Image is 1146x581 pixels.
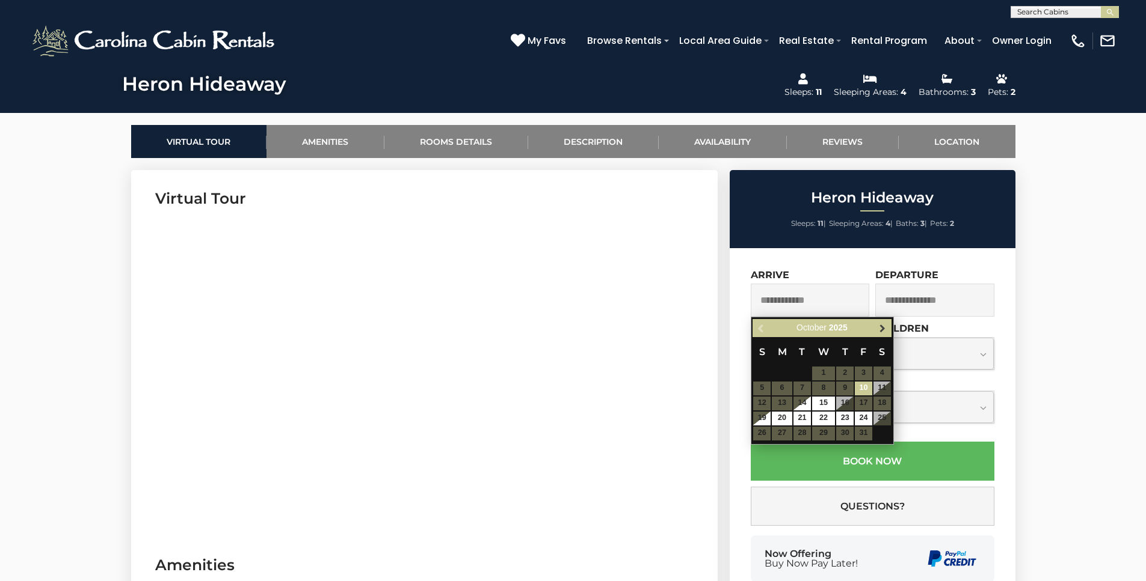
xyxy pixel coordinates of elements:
[920,219,925,228] strong: 3
[986,30,1058,51] a: Owner Login
[875,321,890,336] a: Next
[528,125,659,158] a: Description
[791,216,826,231] li: |
[266,125,384,158] a: Amenities
[581,30,668,51] a: Browse Rentals
[818,346,829,357] span: Wednesday
[30,23,280,59] img: White-1-2.png
[1099,32,1116,49] img: mail-regular-white.png
[733,190,1012,205] h2: Heron Hideaway
[930,219,948,228] span: Pets:
[384,125,528,158] a: Rooms Details
[751,442,994,481] button: Book Now
[878,323,887,333] span: Next
[772,412,792,425] a: 20
[818,219,824,228] strong: 11
[879,346,885,357] span: Saturday
[796,323,827,332] span: October
[511,33,569,49] a: My Favs
[751,487,994,526] button: Questions?
[950,219,954,228] strong: 2
[812,412,835,425] a: 22
[855,382,872,395] a: 10
[875,269,938,281] label: Departure
[773,30,840,51] a: Real Estate
[845,30,933,51] a: Rental Program
[812,397,835,410] a: 15
[842,346,848,357] span: Thursday
[765,559,858,568] span: Buy Now Pay Later!
[793,397,811,410] a: 14
[836,412,854,425] a: 23
[899,125,1015,158] a: Location
[759,346,765,357] span: Sunday
[765,549,858,568] div: Now Offering
[799,346,805,357] span: Tuesday
[753,412,771,425] a: 19
[793,412,811,425] a: 21
[787,125,899,158] a: Reviews
[673,30,768,51] a: Local Area Guide
[829,323,848,332] span: 2025
[829,216,893,231] li: |
[855,412,872,425] a: 24
[860,346,866,357] span: Friday
[659,125,787,158] a: Availability
[886,219,890,228] strong: 4
[131,125,266,158] a: Virtual Tour
[896,216,927,231] li: |
[1070,32,1086,49] img: phone-regular-white.png
[875,323,929,334] label: Children
[791,219,816,228] span: Sleeps:
[938,30,981,51] a: About
[896,219,919,228] span: Baths:
[155,188,694,209] h3: Virtual Tour
[528,33,566,48] span: My Favs
[778,346,787,357] span: Monday
[751,269,789,281] label: Arrive
[155,555,694,576] h3: Amenities
[829,219,884,228] span: Sleeping Areas:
